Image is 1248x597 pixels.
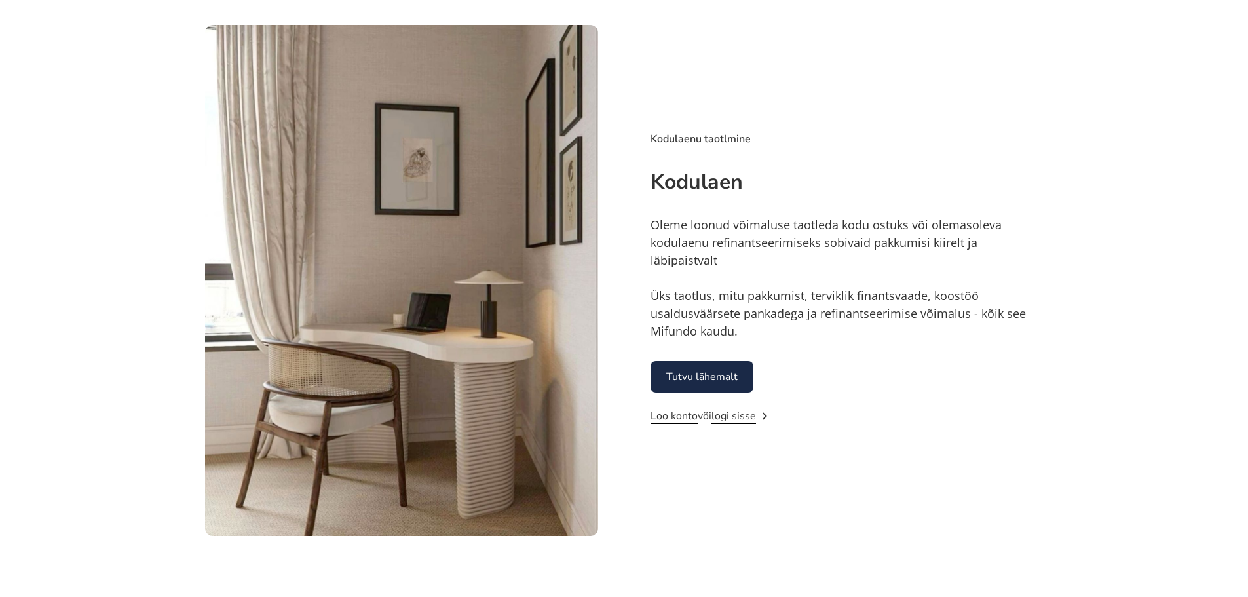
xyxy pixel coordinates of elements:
[651,131,1044,147] div: Kodulaenu taotlmine
[651,408,756,424] p: või
[651,409,698,424] a: Loo konto
[711,409,756,424] a: logi sisse
[651,170,743,194] h2: Kodulaen
[651,361,753,393] a: Tutvu lähemalt
[651,216,1044,340] div: Oleme loonud võimaluse taotleda kodu ostuks või olemasoleva kodulaenu refinantseerimiseks sobivai...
